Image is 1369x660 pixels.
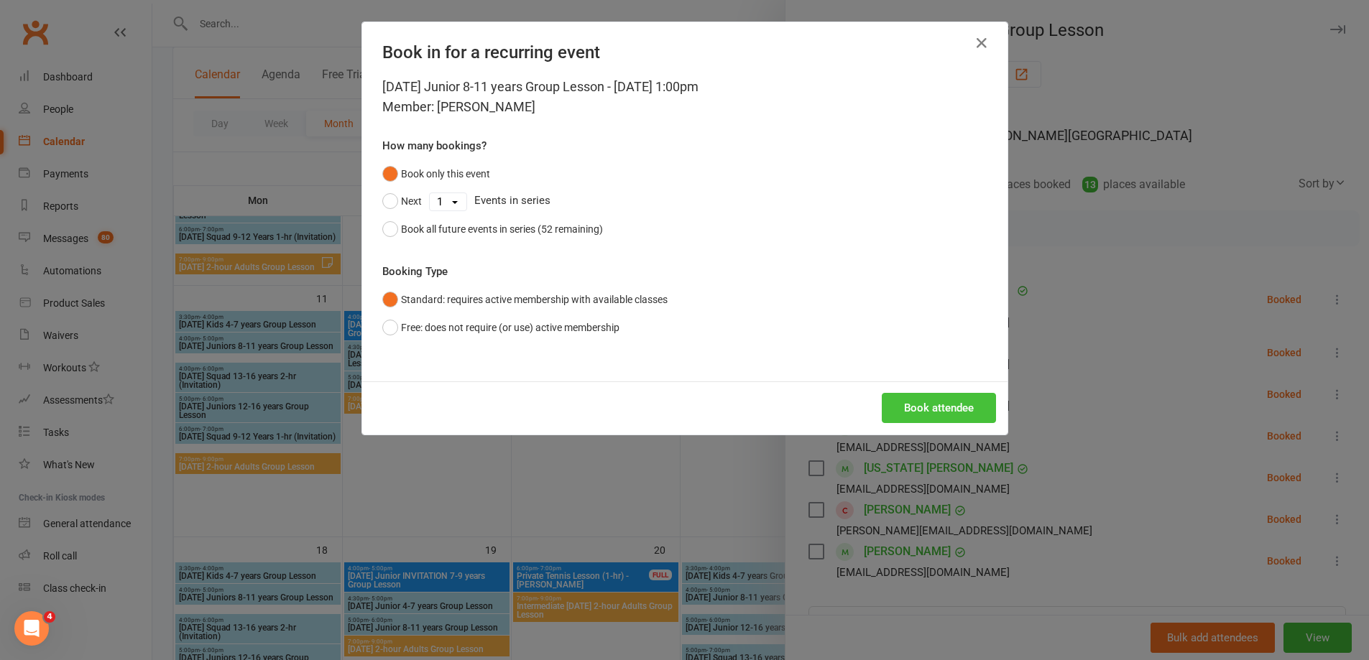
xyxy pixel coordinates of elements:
div: Book all future events in series (52 remaining) [401,221,603,237]
h4: Book in for a recurring event [382,42,987,62]
label: How many bookings? [382,137,487,154]
button: Free: does not require (or use) active membership [382,314,619,341]
button: Book all future events in series (52 remaining) [382,215,603,243]
span: 4 [44,611,55,623]
div: [DATE] Junior 8-11 years Group Lesson - [DATE] 1:00pm Member: [PERSON_NAME] [382,77,987,117]
button: Book attendee [882,393,996,423]
button: Standard: requires active membership with available classes [382,286,668,313]
label: Booking Type [382,263,448,280]
iframe: Intercom live chat [14,611,49,646]
button: Next [382,187,422,215]
button: Close [970,32,993,55]
div: Events in series [382,187,987,215]
button: Book only this event [382,160,490,187]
